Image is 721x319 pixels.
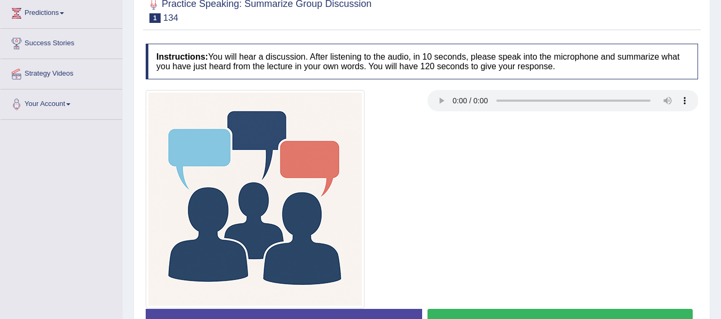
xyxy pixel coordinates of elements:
small: 134 [163,13,178,23]
span: 1 [149,13,161,23]
b: Instructions: [156,52,208,61]
a: Your Account [1,89,122,116]
a: Strategy Videos [1,59,122,86]
a: Success Stories [1,29,122,55]
h4: You will hear a discussion. After listening to the audio, in 10 seconds, please speak into the mi... [146,44,698,79]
